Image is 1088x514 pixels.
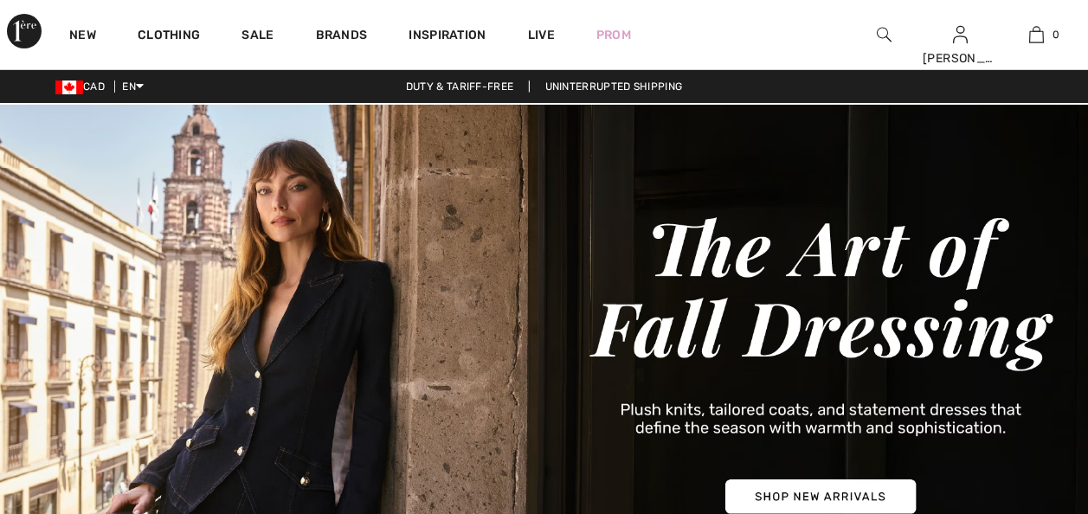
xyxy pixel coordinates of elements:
[877,24,892,45] img: search the website
[999,24,1073,45] a: 0
[69,28,96,46] a: New
[1029,24,1044,45] img: My Bag
[55,80,112,93] span: CAD
[55,80,83,94] img: Canadian Dollar
[138,28,200,46] a: Clothing
[923,49,997,67] div: [PERSON_NAME]
[953,26,968,42] a: Sign In
[409,28,486,46] span: Inspiration
[122,80,144,93] span: EN
[241,28,274,46] a: Sale
[1053,27,1059,42] span: 0
[596,26,631,44] a: Prom
[316,28,368,46] a: Brands
[528,26,555,44] a: Live
[953,24,968,45] img: My Info
[7,14,42,48] img: 1ère Avenue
